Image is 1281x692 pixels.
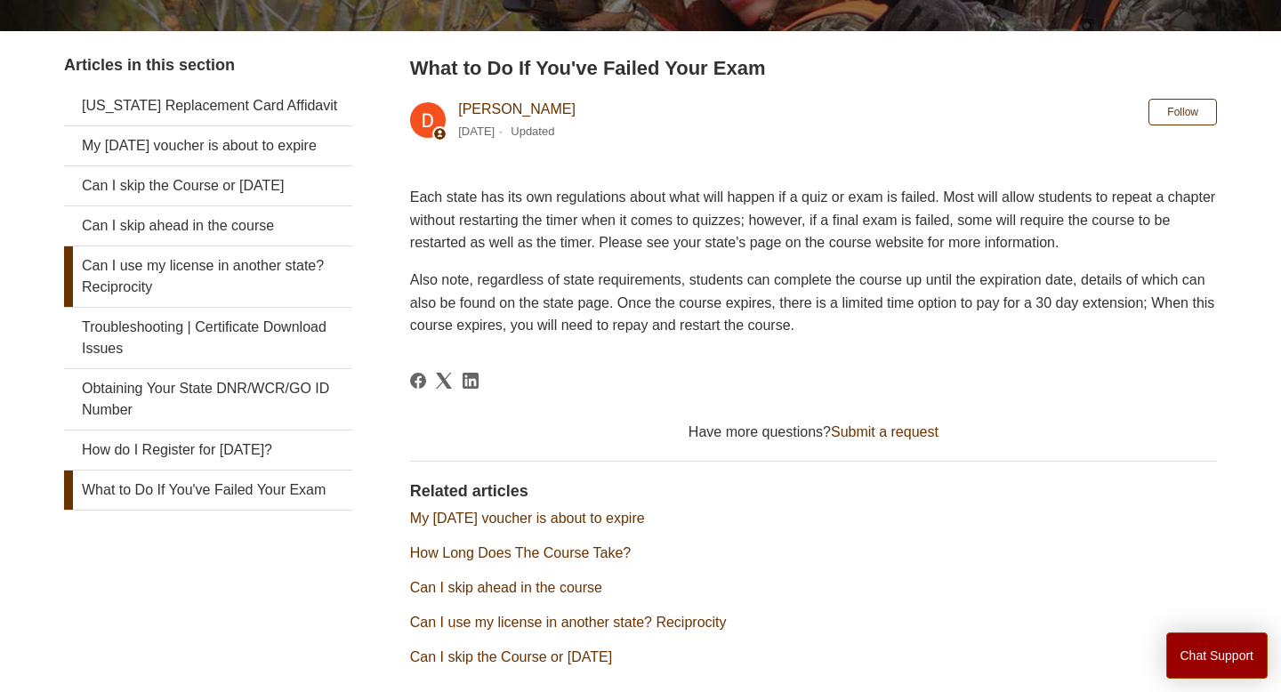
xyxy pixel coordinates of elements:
[64,206,352,245] a: Can I skip ahead in the course
[1166,632,1269,679] button: Chat Support
[64,56,235,74] span: Articles in this section
[463,373,479,389] a: LinkedIn
[64,126,352,165] a: My [DATE] voucher is about to expire
[436,373,452,389] a: X Corp
[463,373,479,389] svg: Share this page on LinkedIn
[410,580,602,595] a: Can I skip ahead in the course
[410,269,1217,337] p: Also note, regardless of state requirements, students can complete the course up until the expira...
[64,166,352,205] a: Can I skip the Course or [DATE]
[410,545,631,560] a: How Long Does The Course Take?
[410,373,426,389] a: Facebook
[64,369,352,430] a: Obtaining Your State DNR/WCR/GO ID Number
[64,430,352,470] a: How do I Register for [DATE]?
[410,373,426,389] svg: Share this page on Facebook
[410,422,1217,443] div: Have more questions?
[511,125,554,138] li: Updated
[458,101,576,117] a: [PERSON_NAME]
[1148,99,1217,125] button: Follow Article
[410,186,1217,254] p: Each state has its own regulations about what will happen if a quiz or exam is failed. Most will ...
[64,308,352,368] a: Troubleshooting | Certificate Download Issues
[831,424,939,439] a: Submit a request
[436,373,452,389] svg: Share this page on X Corp
[64,471,352,510] a: What to Do If You've Failed Your Exam
[410,511,645,526] a: My [DATE] voucher is about to expire
[64,86,352,125] a: [US_STATE] Replacement Card Affidavit
[410,479,1217,503] h2: Related articles
[410,649,612,664] a: Can I skip the Course or [DATE]
[410,615,727,630] a: Can I use my license in another state? Reciprocity
[64,246,352,307] a: Can I use my license in another state? Reciprocity
[458,125,495,138] time: 03/04/2024, 11:08
[410,53,1217,83] h2: What to Do If You've Failed Your Exam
